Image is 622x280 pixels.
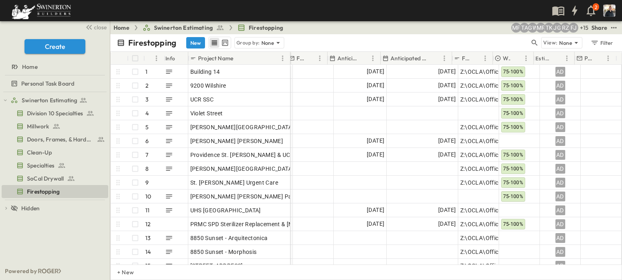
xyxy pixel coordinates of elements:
[145,109,149,117] p: 4
[559,39,572,47] p: None
[145,95,149,104] p: 3
[27,187,60,196] span: Firestopping
[560,23,570,33] div: Robert Zeilinger (robert.zeilinger@swinerton.com)
[603,53,613,63] button: Menu
[114,24,288,32] nav: breadcrumbs
[552,23,562,33] div: Jorge Garcia (jorgarcia@swinerton.com)
[511,23,521,33] div: Madison Pagdilao (madison.pagdilao@swinerton.com)
[2,61,107,73] a: Home
[438,219,456,229] span: [DATE]
[555,233,565,243] div: AD
[367,219,384,229] span: [DATE]
[117,268,122,276] p: + New
[145,220,151,228] p: 12
[536,23,546,33] div: Meghana Raj (meghana.raj@swinerton.com)
[11,95,107,106] a: Swinerton Estimating
[503,83,524,88] span: 75-100%
[462,54,470,62] p: File Path
[190,165,363,173] span: [PERSON_NAME][GEOGRAPHIC_DATA][PERSON_NAME] AHU 1-4
[503,97,524,102] span: 75-100%
[208,37,231,49] div: table view
[210,38,219,48] button: row view
[359,54,368,63] button: Sort
[278,53,288,63] button: Menu
[297,54,304,62] p: Final Reviewer
[145,68,147,76] p: 1
[2,185,108,198] div: Firestoppingtest
[438,150,456,159] span: [DATE]
[430,54,439,63] button: Sort
[2,134,107,145] a: Doors, Frames, & Hardware
[190,192,357,201] span: [PERSON_NAME] [PERSON_NAME] Park ATS 105 Replacement
[438,81,456,90] span: [DATE]
[2,186,107,197] a: Firestopping
[27,135,94,143] span: Doors, Frames, & Hardware
[10,2,73,19] img: 6c363589ada0b36f064d841b69d3a419a338230e66bb0a533688fa5cc3e9e735.png
[535,47,551,70] div: Estimator
[591,24,607,32] div: Share
[594,54,603,63] button: Sort
[603,4,615,17] img: Profile Picture
[367,205,384,215] span: [DATE]
[190,206,261,214] span: UHS [GEOGRAPHIC_DATA]
[562,53,572,63] button: Menu
[190,151,324,159] span: Providence St. [PERSON_NAME] & UC Department
[503,180,524,185] span: 75-100%
[584,54,593,62] p: PM
[2,172,108,185] div: SoCal Drywalltest
[519,23,529,33] div: Taha Alfakhry (taha.alfakhry@swinerton.com)
[503,54,511,62] p: Win Probability
[2,107,108,120] div: Division 10 Specialtiestest
[2,77,108,90] div: Personal Task Boardtest
[145,234,151,242] p: 13
[555,150,565,160] div: AD
[145,165,149,173] p: 8
[480,53,490,63] button: Menu
[555,67,565,77] div: AD
[190,179,279,187] span: St. [PERSON_NAME] Urgent Care
[94,23,107,31] span: close
[503,194,524,199] span: 75-100%
[220,38,230,48] button: kanban view
[555,261,565,271] div: AD
[521,53,531,63] button: Menu
[22,96,77,104] span: Swinerton Estimating
[235,54,244,63] button: Sort
[555,122,565,132] div: AD
[544,23,554,33] div: Tom Kotkosky (tom.kotkosky@swinerton.com)
[367,95,384,104] span: [DATE]
[82,21,108,33] button: close
[555,205,565,215] div: AD
[587,37,615,49] button: Filter
[27,109,83,117] span: Division 10 Specialties
[198,54,233,62] p: Project Name
[543,38,557,47] p: View:
[27,148,52,157] span: Clean-Up
[534,52,575,65] div: Estimator
[2,146,108,159] div: Clean-Uptest
[306,54,315,63] button: Sort
[367,150,384,159] span: [DATE]
[438,205,456,215] span: [DATE]
[555,247,565,257] div: AD
[147,54,156,63] button: Sort
[186,37,205,49] button: New
[236,39,260,47] p: Group by:
[2,160,107,171] a: Specialties
[2,78,107,89] a: Personal Task Board
[503,110,524,116] span: 75-100%
[2,147,107,158] a: Clean-Up
[609,23,619,33] button: test
[27,122,49,130] span: Millwork
[528,23,537,33] div: GEORGIA WESLEY (georgia.wesley@swinerton.com)
[21,204,40,212] span: Hidden
[2,121,107,132] a: Millwork
[143,24,224,32] a: Swinerton Estimating
[128,37,176,49] p: Firestopping
[438,136,456,146] span: [DATE]
[367,81,384,90] span: [DATE]
[190,82,226,90] span: 9200 Wilshire
[367,136,384,146] span: [DATE]
[249,24,283,32] span: Firestopping
[595,4,597,11] p: 2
